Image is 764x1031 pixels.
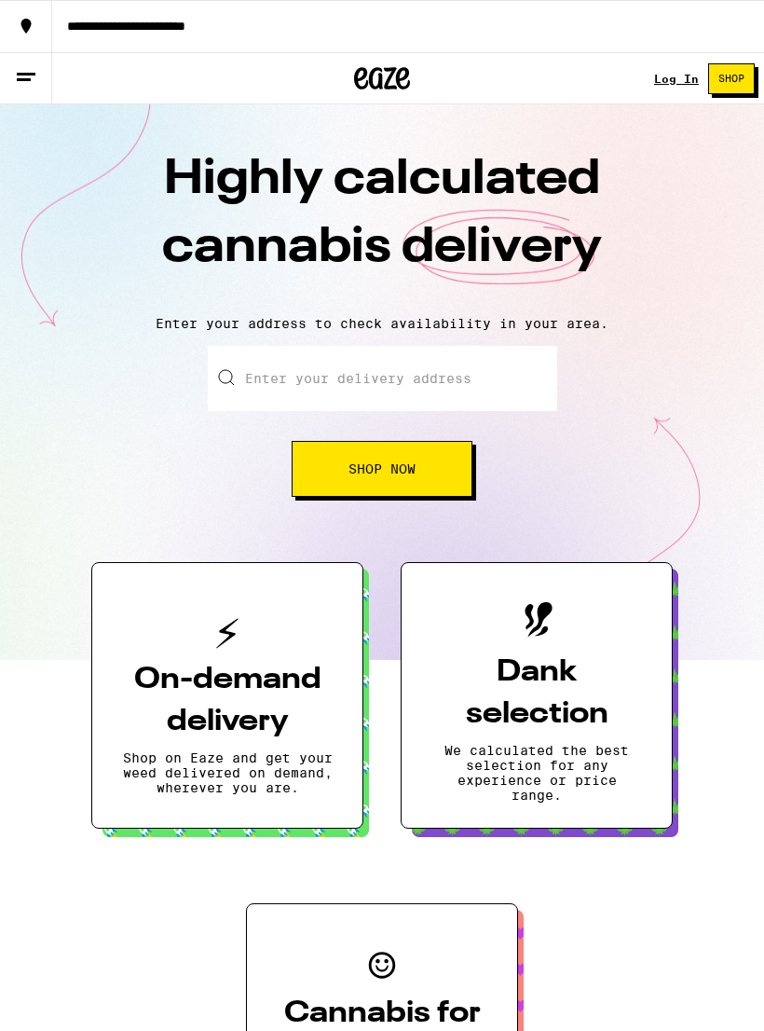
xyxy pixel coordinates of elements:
button: Dank selectionWe calculated the best selection for any experience or price range. [401,562,673,829]
p: We calculated the best selection for any experience or price range. [431,743,642,803]
button: Shop [708,63,755,94]
span: Shop Now [348,462,416,475]
button: Shop Now [292,441,472,497]
a: Shop [699,63,764,94]
input: Enter your delivery address [208,346,557,411]
button: On-demand deliveryShop on Eaze and get your weed delivered on demand, wherever you are. [91,562,363,829]
p: Shop on Eaze and get your weed delivered on demand, wherever you are. [122,750,333,795]
a: Log In [654,73,699,85]
p: Enter your address to check availability in your area. [19,316,745,331]
h3: On-demand delivery [122,659,333,743]
span: Shop [718,74,744,84]
h1: Highly calculated cannabis delivery [56,146,708,301]
h3: Dank selection [431,652,642,735]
